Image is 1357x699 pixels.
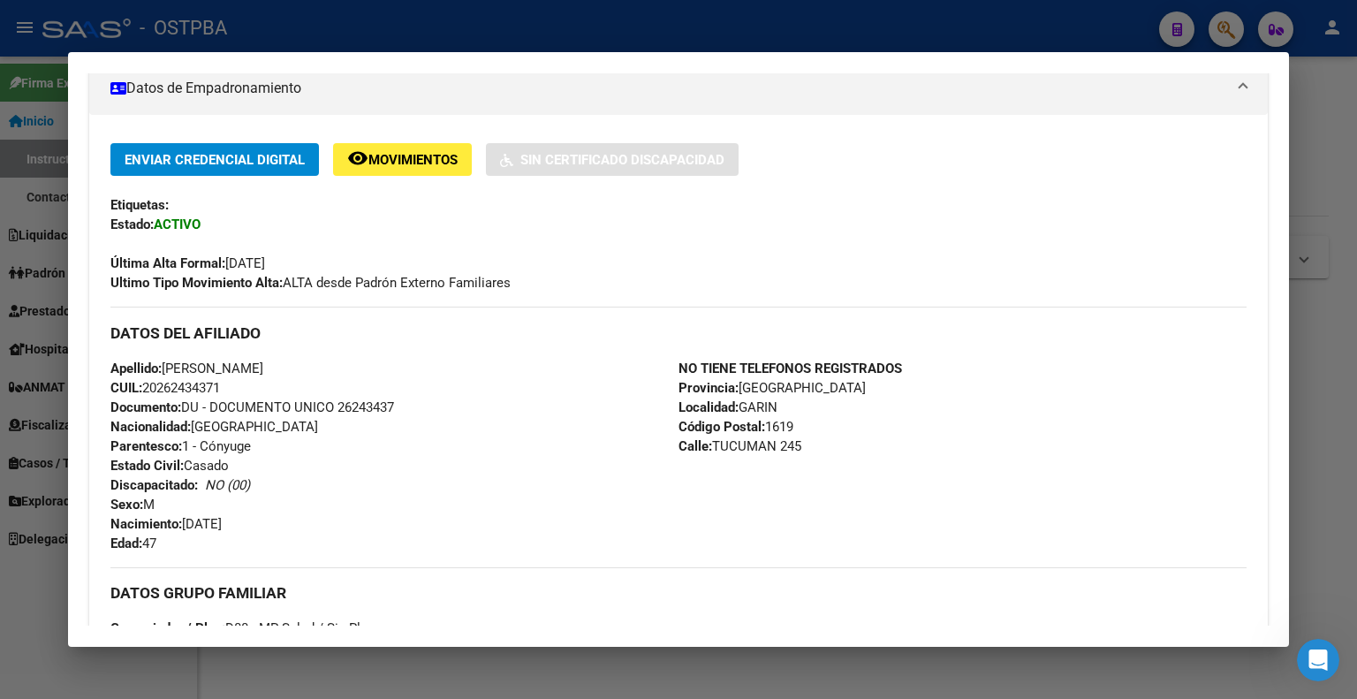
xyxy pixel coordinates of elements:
[110,516,182,532] strong: Nacimiento:
[678,380,866,396] span: [GEOGRAPHIC_DATA]
[1297,639,1339,681] iframe: Intercom live chat
[110,78,1225,99] mat-panel-title: Datos de Empadronamiento
[678,399,777,415] span: GARIN
[205,477,250,493] i: NO (00)
[110,275,511,291] span: ALTA desde Padrón Externo Familiares
[110,458,184,474] strong: Estado Civil:
[110,438,251,454] span: 1 - Cónyuge
[110,380,142,396] strong: CUIL:
[110,536,142,551] strong: Edad:
[110,323,1247,343] h3: DATOS DEL AFILIADO
[89,62,1268,115] mat-expansion-panel-header: Datos de Empadronamiento
[110,143,319,176] button: Enviar Credencial Digital
[678,399,739,415] strong: Localidad:
[154,217,201,232] strong: ACTIVO
[110,583,1247,603] h3: DATOS GRUPO FAMILIAR
[678,438,712,454] strong: Calle:
[110,399,181,415] strong: Documento:
[110,477,198,493] strong: Discapacitado:
[486,143,739,176] button: Sin Certificado Discapacidad
[110,255,225,271] strong: Última Alta Formal:
[678,361,902,376] strong: NO TIENE TELEFONOS REGISTRADOS
[125,152,305,168] span: Enviar Credencial Digital
[110,361,263,376] span: [PERSON_NAME]
[110,458,229,474] span: Casado
[110,497,155,513] span: M
[368,152,458,168] span: Movimientos
[678,380,739,396] strong: Provincia:
[110,399,394,415] span: DU - DOCUMENTO UNICO 26243437
[110,419,318,435] span: [GEOGRAPHIC_DATA]
[110,620,375,636] span: D88 - MP Salud / Sin Plan
[110,497,143,513] strong: Sexo:
[110,255,265,271] span: [DATE]
[110,419,191,435] strong: Nacionalidad:
[520,152,724,168] span: Sin Certificado Discapacidad
[678,438,801,454] span: TUCUMAN 245
[110,438,182,454] strong: Parentesco:
[333,143,472,176] button: Movimientos
[110,361,162,376] strong: Apellido:
[110,380,220,396] span: 20262434371
[110,620,225,636] strong: Gerenciador / Plan:
[110,217,154,232] strong: Estado:
[110,197,169,213] strong: Etiquetas:
[110,516,222,532] span: [DATE]
[110,275,283,291] strong: Ultimo Tipo Movimiento Alta:
[678,419,793,435] span: 1619
[678,419,765,435] strong: Código Postal:
[110,536,156,551] span: 47
[347,148,368,169] mat-icon: remove_red_eye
